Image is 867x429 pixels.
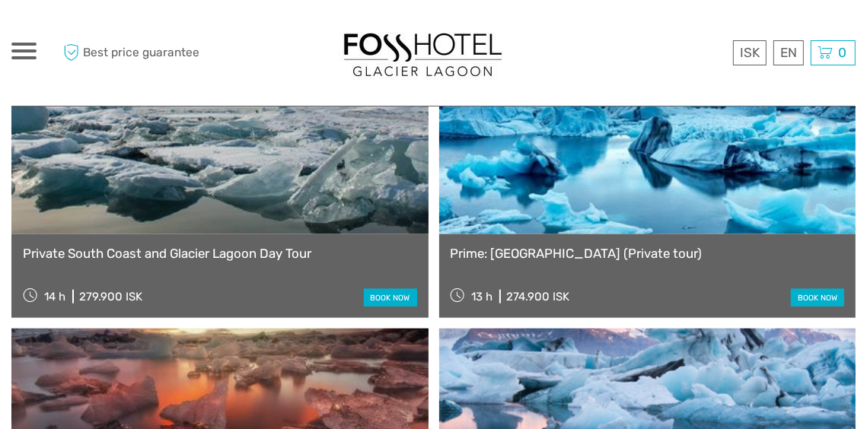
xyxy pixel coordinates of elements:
[23,246,417,261] a: Private South Coast and Glacier Lagoon Day Tour
[773,40,804,65] div: EN
[364,289,417,307] a: book now
[471,290,492,303] span: 13 h
[339,26,506,80] img: 1303-6910c56d-1cb8-4c54-b886-5f11292459f5_logo_big.jpg
[836,45,849,60] span: 0
[21,27,172,39] p: We're away right now. Please check back later!
[506,290,569,303] div: 274.900 ISK
[44,290,65,303] span: 14 h
[740,45,760,60] span: ISK
[175,24,193,42] button: Open LiveChat chat widget
[59,40,222,65] span: Best price guarantee
[79,290,142,303] div: 279.900 ISK
[791,289,844,307] a: book now
[451,246,845,261] a: Prime: [GEOGRAPHIC_DATA] (Private tour)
